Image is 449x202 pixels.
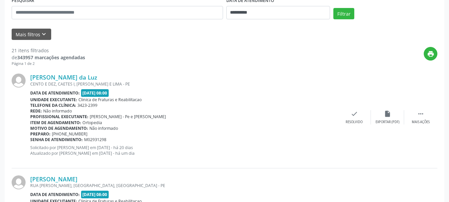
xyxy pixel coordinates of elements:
[376,120,399,124] div: Exportar (PDF)
[77,102,97,108] span: 3423-2399
[12,61,85,67] div: Página 1 de 2
[82,120,102,125] span: Ortopedia
[351,110,358,117] i: check
[12,47,85,54] div: 21 itens filtrados
[30,114,88,119] b: Profissional executante:
[30,74,97,81] a: [PERSON_NAME] da Luz
[417,110,424,117] i: 
[90,114,166,119] span: [PERSON_NAME] - Pe e [PERSON_NAME]
[30,90,80,96] b: Data de atendimento:
[78,97,142,102] span: Clinica de Fraturas e Reabilitacao
[89,125,118,131] span: Não informado
[12,74,26,88] img: img
[30,97,77,102] b: Unidade executante:
[40,31,48,38] i: keyboard_arrow_down
[412,120,430,124] div: Mais ações
[81,191,109,198] span: [DATE] 08:00
[30,81,338,87] div: CENTO E DEZ, CAETES I, [PERSON_NAME] E LIMA - PE
[81,89,109,97] span: [DATE] 08:00
[17,54,85,61] strong: 343957 marcações agendadas
[30,102,76,108] b: Telefone da clínica:
[384,110,391,117] i: insert_drive_file
[52,131,87,137] span: [PHONE_NUMBER]
[30,137,83,142] b: Senha de atendimento:
[30,120,81,125] b: Item de agendamento:
[346,120,363,124] div: Resolvido
[30,108,42,114] b: Rede:
[12,54,85,61] div: de
[424,47,437,61] button: print
[30,145,338,156] p: Solicitado por [PERSON_NAME] em [DATE] - há 20 dias Atualizado por [PERSON_NAME] em [DATE] - há u...
[427,50,434,58] i: print
[12,29,51,40] button: Mais filtroskeyboard_arrow_down
[12,175,26,189] img: img
[30,192,80,197] b: Data de atendimento:
[30,183,338,188] div: RUA [PERSON_NAME], [GEOGRAPHIC_DATA], [GEOGRAPHIC_DATA] - PE
[333,8,354,19] button: Filtrar
[30,125,88,131] b: Motivo de agendamento:
[30,131,51,137] b: Preparo:
[43,108,72,114] span: Não informado
[84,137,106,142] span: M02931298
[30,175,77,183] a: [PERSON_NAME]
